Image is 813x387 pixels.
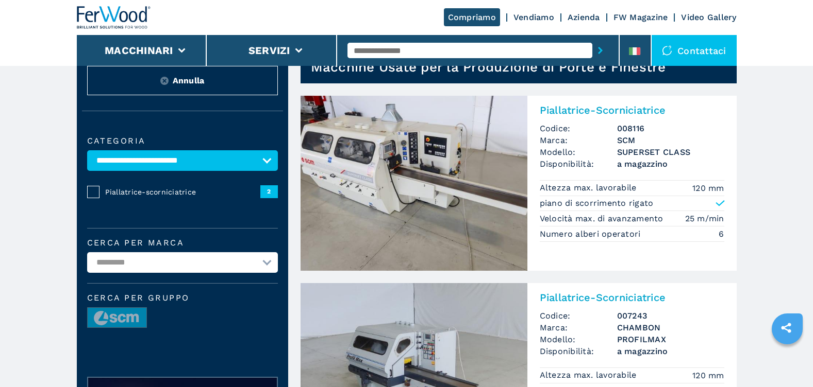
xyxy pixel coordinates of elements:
[617,345,724,357] span: a magazzino
[692,370,724,381] em: 120 mm
[617,310,724,322] h3: 007243
[617,158,724,170] span: a magazzino
[613,12,668,22] a: FW Magazine
[540,182,639,193] p: Altezza max. lavorabile
[301,96,527,271] img: Piallatrice-Scorniciatrice SCM SUPERSET CLASS
[769,341,805,379] iframe: Chat
[719,228,724,240] em: 6
[617,134,724,146] h3: SCM
[617,122,724,134] h3: 008116
[77,6,151,29] img: Ferwood
[260,185,278,198] span: 2
[160,77,169,85] img: Reset
[662,45,672,56] img: Contattaci
[87,66,278,95] button: ResetAnnulla
[540,158,617,170] span: Disponibilità:
[248,44,290,57] button: Servizi
[652,35,737,66] div: Contattaci
[773,315,799,341] a: sharethis
[540,134,617,146] span: Marca:
[617,322,724,333] h3: CHAMBON
[540,333,617,345] span: Modello:
[540,370,639,381] p: Altezza max. lavorabile
[173,75,205,86] span: Annulla
[88,308,146,328] img: image
[540,213,666,224] p: Velocità max. di avanzamento
[692,182,724,194] em: 120 mm
[540,345,617,357] span: Disponibilità:
[681,12,736,22] a: Video Gallery
[105,44,173,57] button: Macchinari
[444,8,500,26] a: Compriamo
[105,187,260,197] span: Piallatrice-scorniciatrice
[540,122,617,134] span: Codice:
[87,239,278,247] label: Cerca per marca
[617,146,724,158] h3: SUPERSET CLASS
[301,96,737,271] a: Piallatrice-Scorniciatrice SCM SUPERSET CLASSPiallatrice-ScorniciatriceCodice:008116Marca:SCMMode...
[685,213,724,224] em: 25 m/min
[87,294,278,302] span: Cerca per Gruppo
[513,12,554,22] a: Vendiamo
[568,12,600,22] a: Azienda
[540,146,617,158] span: Modello:
[617,333,724,345] h3: PROFILMAX
[540,291,724,304] h2: Piallatrice-Scorniciatrice
[87,137,278,145] label: Categoria
[540,322,617,333] span: Marca:
[540,228,643,240] p: Numero alberi operatori
[540,104,724,116] h2: Piallatrice-Scorniciatrice
[311,59,666,75] h1: Macchine Usate per la Produzione di Porte e Finestre
[592,39,608,62] button: submit-button
[540,198,654,209] p: piano di scorrimento rigato
[540,310,617,322] span: Codice:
